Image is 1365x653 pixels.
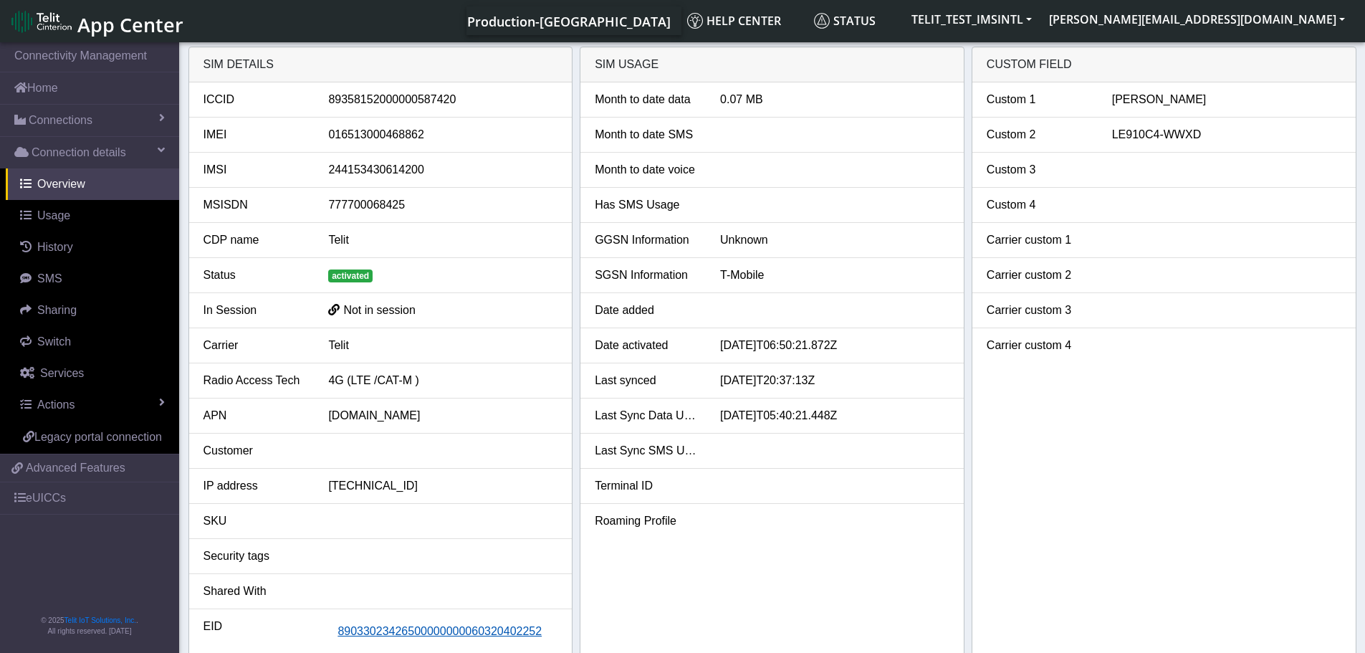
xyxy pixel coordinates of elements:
[337,625,542,637] span: 89033023426500000000060320402252
[6,358,179,389] a: Services
[343,304,416,316] span: Not in session
[37,209,70,221] span: Usage
[193,337,318,354] div: Carrier
[193,126,318,143] div: IMEI
[1040,6,1354,32] button: [PERSON_NAME][EMAIL_ADDRESS][DOMAIN_NAME]
[11,6,181,37] a: App Center
[808,6,903,35] a: Status
[193,442,318,459] div: Customer
[193,513,318,530] div: SKU
[814,13,876,29] span: Status
[37,241,73,253] span: History
[584,161,709,178] div: Month to date voice
[6,326,179,358] a: Switch
[1101,126,1352,143] div: LE910C4-WWXD
[903,6,1040,32] button: TELIT_TEST_IMSINTL
[709,91,960,108] div: 0.07 MB
[193,232,318,249] div: CDP name
[193,407,318,424] div: APN
[317,91,568,108] div: 89358152000000587420
[972,47,1356,82] div: Custom field
[584,267,709,284] div: SGSN Information
[29,112,92,129] span: Connections
[193,618,318,645] div: EID
[1101,91,1352,108] div: [PERSON_NAME]
[317,196,568,214] div: 777700068425
[193,196,318,214] div: MSISDN
[64,616,136,624] a: Telit IoT Solutions, Inc.
[37,272,62,285] span: SMS
[328,618,551,645] button: 89033023426500000000060320402252
[193,267,318,284] div: Status
[687,13,703,29] img: knowledge.svg
[584,477,709,495] div: Terminal ID
[317,232,568,249] div: Telit
[77,11,183,38] span: App Center
[193,477,318,495] div: IP address
[193,91,318,108] div: ICCID
[317,126,568,143] div: 016513000468862
[709,337,960,354] div: [DATE]T06:50:21.872Z
[584,196,709,214] div: Has SMS Usage
[193,302,318,319] div: In Session
[26,459,125,477] span: Advanced Features
[681,6,808,35] a: Help center
[976,302,1101,319] div: Carrier custom 3
[584,91,709,108] div: Month to date data
[317,372,568,389] div: 4G (LTE /CAT-M )
[976,126,1101,143] div: Custom 2
[32,144,126,161] span: Connection details
[37,178,85,190] span: Overview
[6,168,179,200] a: Overview
[584,372,709,389] div: Last synced
[11,10,72,33] img: logo-telit-cinterion-gw-new.png
[584,407,709,424] div: Last Sync Data Usage
[584,337,709,354] div: Date activated
[193,161,318,178] div: IMSI
[317,477,568,495] div: [TECHNICAL_ID]
[709,267,960,284] div: T-Mobile
[317,407,568,424] div: [DOMAIN_NAME]
[580,47,964,82] div: SIM usage
[6,295,179,326] a: Sharing
[976,91,1101,108] div: Custom 1
[37,304,77,316] span: Sharing
[37,399,75,411] span: Actions
[466,6,670,35] a: Your current platform instance
[814,13,830,29] img: status.svg
[6,200,179,232] a: Usage
[584,126,709,143] div: Month to date SMS
[584,302,709,319] div: Date added
[6,389,179,421] a: Actions
[584,442,709,459] div: Last Sync SMS Usage
[709,407,960,424] div: [DATE]T05:40:21.448Z
[467,13,671,30] span: Production-[GEOGRAPHIC_DATA]
[6,232,179,263] a: History
[317,161,568,178] div: 244153430614200
[40,367,84,379] span: Services
[193,548,318,565] div: Security tags
[6,263,179,295] a: SMS
[584,232,709,249] div: GGSN Information
[976,196,1101,214] div: Custom 4
[687,13,781,29] span: Help center
[976,337,1101,354] div: Carrier custom 4
[37,335,71,348] span: Switch
[709,232,960,249] div: Unknown
[328,270,373,282] span: activated
[584,513,709,530] div: Roaming Profile
[193,583,318,600] div: Shared With
[34,431,162,443] span: Legacy portal connection
[189,47,573,82] div: SIM details
[976,267,1101,284] div: Carrier custom 2
[709,372,960,389] div: [DATE]T20:37:13Z
[317,337,568,354] div: Telit
[976,232,1101,249] div: Carrier custom 1
[976,161,1101,178] div: Custom 3
[193,372,318,389] div: Radio Access Tech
